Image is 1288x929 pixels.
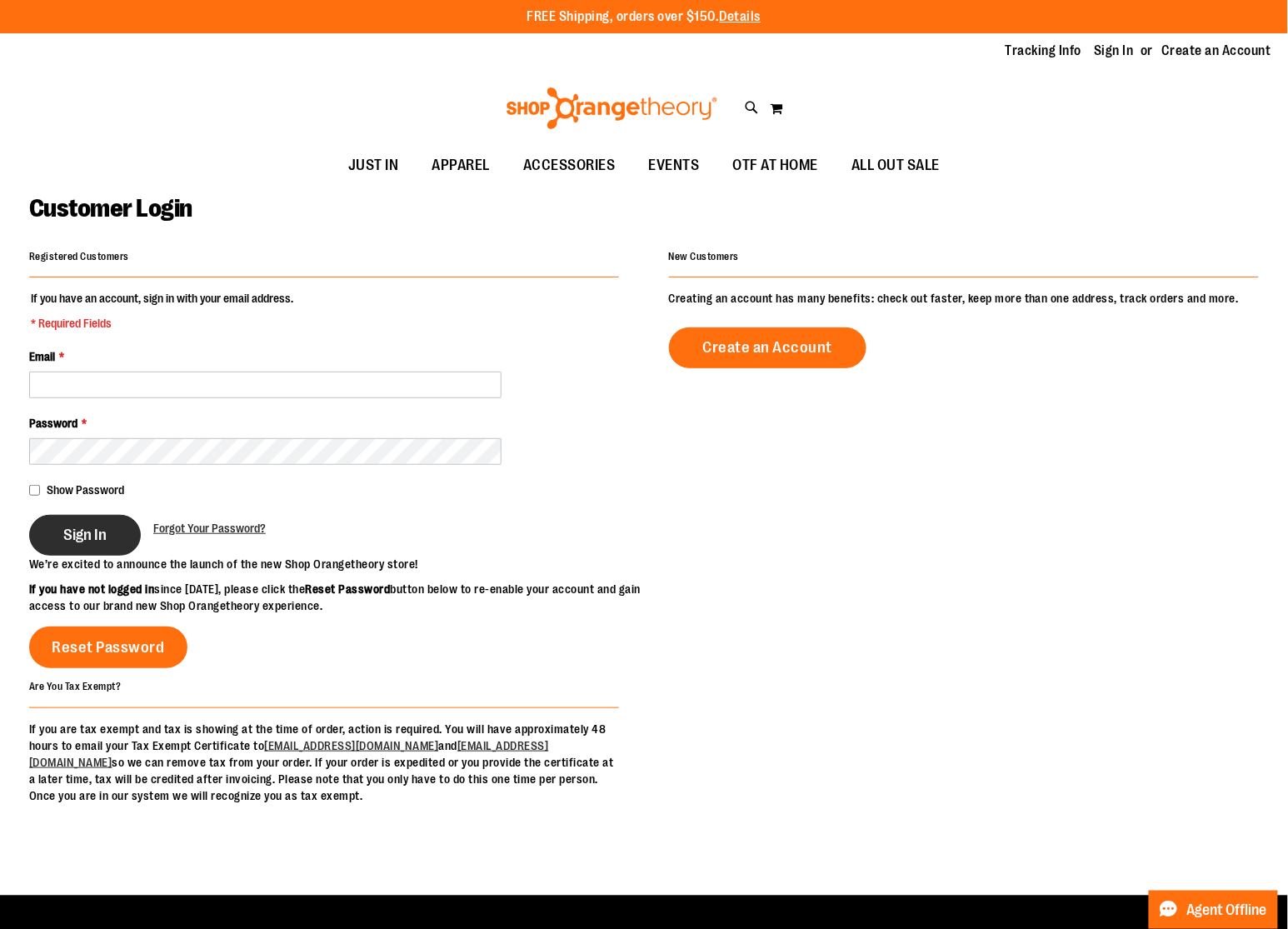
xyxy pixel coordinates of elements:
[669,251,740,262] strong: New Customers
[523,147,616,184] span: ACCESSORIES
[29,582,155,596] strong: If you have not logged in
[265,739,439,752] a: [EMAIL_ADDRESS][DOMAIN_NAME]
[31,315,293,332] span: * Required Fields
[720,9,761,24] a: Details
[306,582,391,596] strong: Reset Password
[527,7,761,27] p: FREE Shipping, orders over $150.
[703,338,833,357] span: Create an Account
[29,194,192,222] span: Customer Login
[63,526,107,544] span: Sign In
[1149,891,1278,929] button: Agent Offline
[1095,42,1135,60] a: Sign In
[47,483,124,497] span: Show Password
[1162,42,1272,60] a: Create an Account
[851,147,940,184] span: ALL OUT SALE
[29,515,141,556] button: Sign In
[29,251,129,262] strong: Registered Customers
[153,522,266,535] span: Forgot Your Password?
[649,147,700,184] span: EVENTS
[29,627,187,668] a: Reset Password
[432,147,491,184] span: APPAREL
[29,721,619,804] p: If you are tax exempt and tax is showing at the time of order, action is required. You will have ...
[29,681,122,692] strong: Are You Tax Exempt?
[29,581,644,614] p: since [DATE], please click the button below to re-enable your account and gain access to our bran...
[29,417,77,430] span: Password
[733,147,819,184] span: OTF AT HOME
[29,290,295,332] legend: If you have an account, sign in with your email address.
[1006,42,1082,60] a: Tracking Info
[348,147,399,184] span: JUST IN
[669,327,867,368] a: Create an Account
[52,638,165,657] span: Reset Password
[29,556,644,572] p: We’re excited to announce the launch of the new Shop Orangetheory store!
[669,290,1259,307] p: Creating an account has many benefits: check out faster, keep more than one address, track orders...
[1187,902,1267,918] span: Agent Offline
[29,350,55,363] span: Email
[153,520,266,537] a: Forgot Your Password?
[504,87,720,129] img: Shop Orangetheory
